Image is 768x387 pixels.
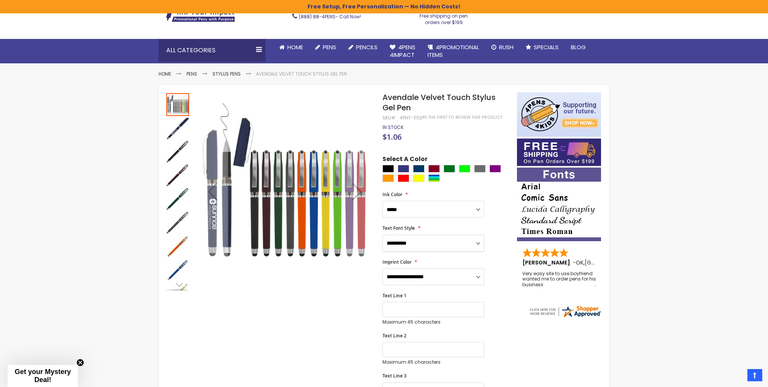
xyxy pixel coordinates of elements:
img: Avendale Velvet Touch Stylus Gel Pen [198,103,372,278]
a: Pencils [342,39,384,56]
a: Rush [485,39,520,56]
span: Text Line 3 [382,372,407,379]
div: Burgundy [428,165,440,173]
button: Close teaser [76,359,84,366]
span: 4Pens 4impact [390,43,415,59]
span: [GEOGRAPHIC_DATA] [585,259,641,266]
li: Avendale Velvet Touch Stylus Gel Pen [256,71,347,77]
span: Rush [499,43,514,51]
img: Avendale Velvet Touch Stylus Gel Pen [166,140,189,163]
span: In stock [382,124,403,131]
div: Grey [474,165,486,173]
span: Pens [323,43,336,51]
div: Avendale Velvet Touch Stylus Gel Pen [166,163,190,187]
div: Avendale Velvet Touch Stylus Gel Pen [166,211,190,234]
img: Avendale Velvet Touch Stylus Gel Pen [166,188,189,211]
div: Navy Blue [413,165,425,173]
a: Be the first to review this product [422,114,502,120]
a: Blog [565,39,592,56]
div: Lime Green [459,165,470,173]
div: Availability [382,124,403,131]
div: Next [342,92,372,290]
span: Get your Mystery Deal! [15,368,71,384]
a: 4PROMOTIONALITEMS [421,39,485,64]
div: Get your Mystery Deal!Close teaser [8,365,78,387]
span: Blog [571,43,586,51]
span: Text Line 1 [382,292,407,299]
div: Assorted [428,174,440,182]
a: Pens [309,39,342,56]
div: Yellow [413,174,425,182]
span: Home [287,43,303,51]
a: Top [747,369,762,381]
div: Very easy site to use boyfriend wanted me to order pens for his business [522,271,596,287]
div: Previous [198,92,228,290]
img: Avendale Velvet Touch Stylus Gel Pen [166,164,189,187]
span: - Call Now! [299,13,361,20]
div: Avendale Velvet Touch Stylus Gel Pen [166,140,190,163]
a: Home [273,39,309,56]
img: 4pens.com widget logo [528,305,602,318]
img: Avendale Velvet Touch Stylus Gel Pen [166,235,189,258]
a: 4Pens4impact [384,39,421,64]
span: - , [573,259,641,266]
span: [PERSON_NAME] [522,259,573,266]
div: All Categories [159,39,266,62]
a: Specials [520,39,565,56]
span: Ink Color [382,191,402,198]
a: (888) 88-4PENS [299,13,335,20]
div: Avendale Velvet Touch Stylus Gel Pen [166,92,190,116]
img: Avendale Velvet Touch Stylus Gel Pen [166,211,189,234]
img: Avendale Velvet Touch Stylus Gel Pen [166,117,189,140]
div: Avendale Velvet Touch Stylus Gel Pen [166,258,190,282]
div: Black [382,165,394,173]
a: Pens [186,71,197,77]
div: Avendale Velvet Touch Stylus Gel Pen [166,116,190,140]
div: Avendale Velvet Touch Stylus Gel Pen [166,234,190,258]
a: Stylus Pens [212,71,241,77]
img: font-personalization-examples [517,168,601,241]
img: 4pens 4 kids [517,92,601,137]
div: Orange [382,174,394,182]
span: $1.06 [382,132,402,142]
div: Royal Blue [398,165,409,173]
div: Avendale Velvet Touch Stylus Gel Pen [166,187,190,211]
img: Free shipping on orders over $199 [517,139,601,166]
span: Pencils [356,43,378,51]
span: Text Font Style [382,225,415,231]
span: Select A Color [382,155,428,165]
span: Specials [534,43,559,51]
img: Avendale Velvet Touch Stylus Gel Pen [166,259,189,282]
div: Next [166,279,189,290]
div: Green [444,165,455,173]
span: Avendale Velvet Touch Stylus Gel Pen [382,92,496,113]
strong: SKU [382,114,397,121]
div: Red [398,174,409,182]
div: 4PHT-11112 [400,115,422,121]
p: Maximum 45 characters [382,359,484,365]
span: Text Line 2 [382,332,407,339]
span: Imprint Color [382,259,412,265]
span: OK [576,259,583,266]
p: Maximum 45 characters [382,319,484,325]
div: Free shipping on pen orders over $199 [412,10,476,25]
span: 4PROMOTIONAL ITEMS [428,43,479,59]
a: Home [159,71,171,77]
a: 4pens.com certificate URL [528,313,602,320]
div: Purple [489,165,501,173]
